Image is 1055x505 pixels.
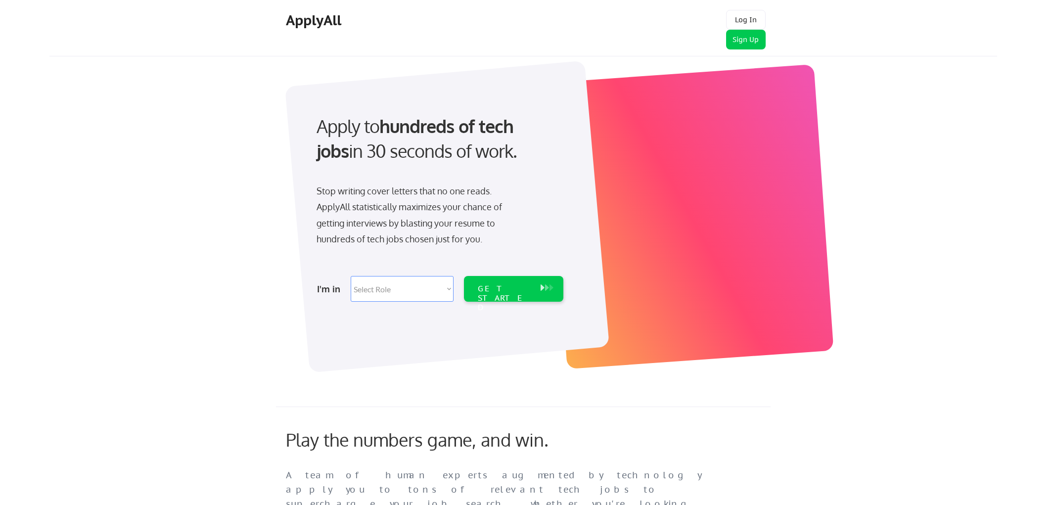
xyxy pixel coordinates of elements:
[317,115,518,162] strong: hundreds of tech jobs
[726,10,766,30] button: Log In
[726,30,766,49] button: Sign Up
[286,12,344,29] div: ApplyAll
[286,429,593,450] div: Play the numbers game, and win.
[317,281,345,297] div: I'm in
[317,183,520,247] div: Stop writing cover letters that no one reads. ApplyAll statistically maximizes your chance of get...
[317,114,559,164] div: Apply to in 30 seconds of work.
[478,284,531,313] div: GET STARTED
